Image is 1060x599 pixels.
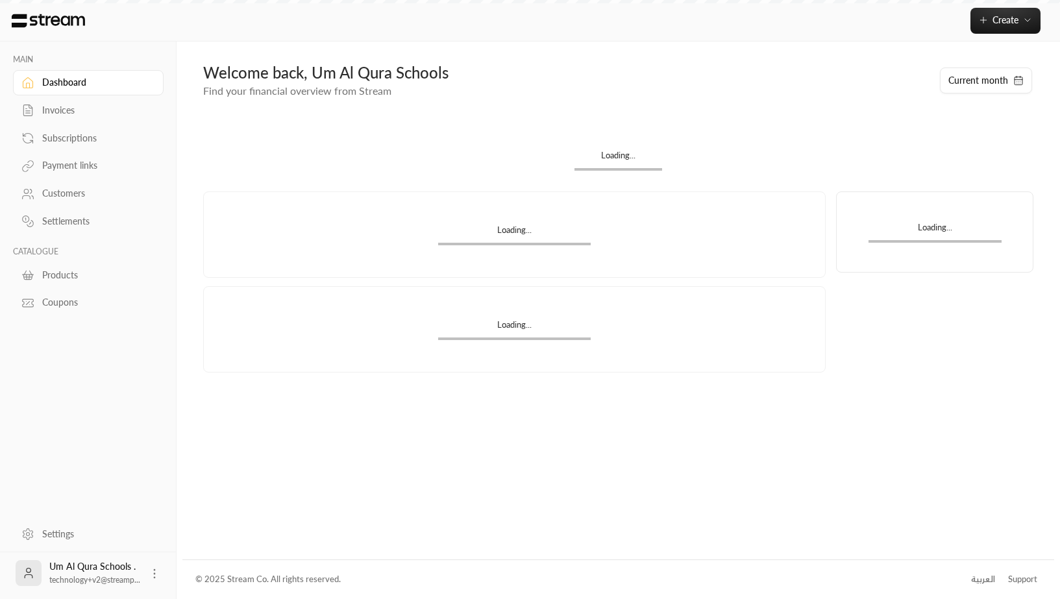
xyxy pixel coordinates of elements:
span: Find your financial overview from Stream [203,84,391,97]
div: Um Al Qura Schools . [49,560,140,586]
span: technology+v2@streamp... [49,575,140,585]
div: Invoices [42,104,147,117]
a: Settlements [13,209,164,234]
a: Invoices [13,98,164,123]
div: Loading... [438,224,591,243]
a: Subscriptions [13,125,164,151]
span: Create [992,14,1018,25]
div: Subscriptions [42,132,147,145]
a: Products [13,262,164,287]
a: Settings [13,521,164,546]
img: Logo [10,14,86,28]
div: Loading... [869,221,1002,240]
div: Payment links [42,159,147,172]
div: Dashboard [42,76,147,89]
div: Loading... [574,149,662,168]
div: Customers [42,187,147,200]
a: Coupons [13,290,164,315]
div: Coupons [42,296,147,309]
a: Dashboard [13,70,164,95]
div: Settlements [42,215,147,228]
div: Loading... [438,319,591,337]
p: MAIN [13,55,164,65]
div: Products [42,269,147,282]
div: العربية [971,573,995,586]
a: Payment links [13,153,164,178]
div: Settings [42,528,147,541]
div: © 2025 Stream Co. All rights reserved. [195,573,341,586]
p: CATALOGUE [13,247,164,257]
button: Create [970,8,1041,34]
a: Support [1004,568,1041,591]
div: Welcome back, Um Al Qura Schools [203,62,926,83]
button: Current month [940,67,1032,93]
a: Customers [13,181,164,206]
